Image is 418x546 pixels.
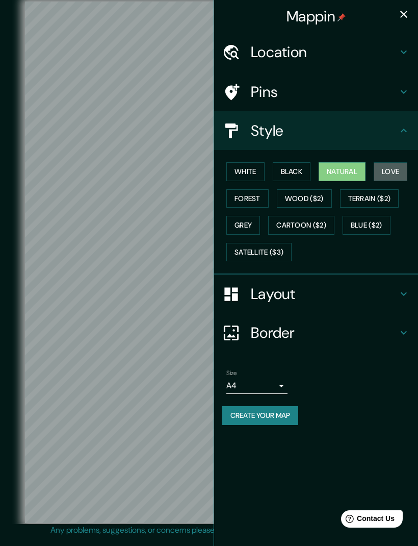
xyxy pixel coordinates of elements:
[251,43,398,61] h4: Location
[226,216,260,235] button: Grey
[268,216,334,235] button: Cartoon ($2)
[273,162,311,181] button: Black
[286,7,346,26] h4: Mappin
[251,83,398,101] h4: Pins
[226,378,288,394] div: A4
[214,313,418,352] div: Border
[226,189,269,208] button: Forest
[374,162,407,181] button: Love
[327,506,407,535] iframe: Help widget launcher
[226,243,292,262] button: Satellite ($3)
[50,524,364,536] p: Any problems, suggestions, or concerns please email .
[25,2,394,523] canvas: Map
[340,189,399,208] button: Terrain ($2)
[214,33,418,71] div: Location
[214,72,418,111] div: Pins
[222,406,298,425] button: Create your map
[251,285,398,303] h4: Layout
[337,13,346,21] img: pin-icon.png
[343,216,390,235] button: Blue ($2)
[214,275,418,313] div: Layout
[214,111,418,150] div: Style
[319,162,365,181] button: Natural
[226,162,265,181] button: White
[277,189,332,208] button: Wood ($2)
[251,324,398,342] h4: Border
[226,369,237,378] label: Size
[251,121,398,140] h4: Style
